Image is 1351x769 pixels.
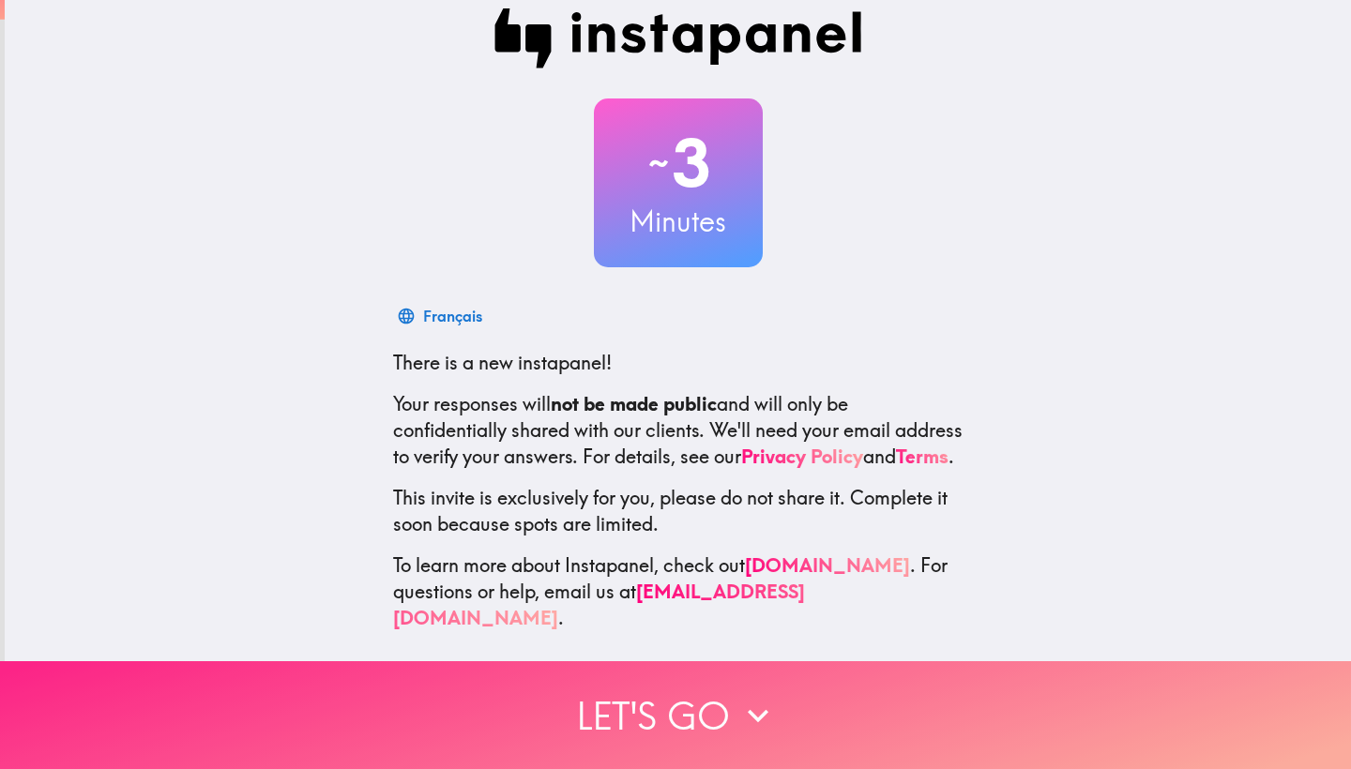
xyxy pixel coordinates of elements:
[393,351,612,374] span: There is a new instapanel!
[423,303,482,329] div: Français
[745,553,910,577] a: [DOMAIN_NAME]
[393,297,490,335] button: Français
[594,202,763,241] h3: Minutes
[393,580,805,629] a: [EMAIL_ADDRESS][DOMAIN_NAME]
[594,125,763,202] h2: 3
[551,392,717,415] b: not be made public
[896,445,949,468] a: Terms
[741,445,863,468] a: Privacy Policy
[494,8,862,68] img: Instapanel
[393,391,964,470] p: Your responses will and will only be confidentially shared with our clients. We'll need your emai...
[645,135,672,191] span: ~
[393,552,964,631] p: To learn more about Instapanel, check out . For questions or help, email us at .
[393,485,964,537] p: This invite is exclusively for you, please do not share it. Complete it soon because spots are li...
